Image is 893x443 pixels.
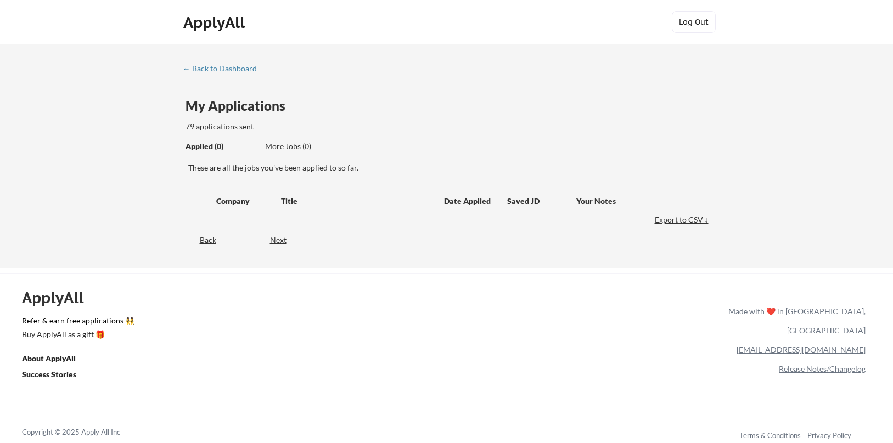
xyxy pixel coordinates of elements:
[183,64,265,75] a: ← Back to Dashboard
[22,288,96,307] div: ApplyAll
[22,353,91,366] a: About ApplyAll
[739,431,801,440] a: Terms & Conditions
[737,345,866,354] a: [EMAIL_ADDRESS][DOMAIN_NAME]
[186,141,257,152] div: These are all the jobs you've been applied to so far.
[22,328,132,342] a: Buy ApplyAll as a gift 🎁
[183,235,216,246] div: Back
[655,214,711,225] div: Export to CSV ↓
[186,99,294,112] div: My Applications
[186,121,398,132] div: 79 applications sent
[22,354,76,363] u: About ApplyAll
[22,370,76,379] u: Success Stories
[807,431,851,440] a: Privacy Policy
[507,191,576,211] div: Saved JD
[22,368,91,382] a: Success Stories
[270,235,299,246] div: Next
[183,13,248,32] div: ApplyAll
[265,141,346,152] div: These are job applications we think you'd be a good fit for, but couldn't apply you to automatica...
[216,196,271,207] div: Company
[22,331,132,338] div: Buy ApplyAll as a gift 🎁
[281,196,434,207] div: Title
[22,427,148,438] div: Copyright © 2025 Apply All Inc
[779,364,866,373] a: Release Notes/Changelog
[444,196,492,207] div: Date Applied
[576,196,701,207] div: Your Notes
[22,317,499,328] a: Refer & earn free applications 👯‍♀️
[265,141,346,152] div: More Jobs (0)
[188,162,711,173] div: These are all the jobs you've been applied to so far.
[724,302,866,340] div: Made with ❤️ in [GEOGRAPHIC_DATA], [GEOGRAPHIC_DATA]
[183,65,265,72] div: ← Back to Dashboard
[672,11,716,33] button: Log Out
[186,141,257,152] div: Applied (0)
